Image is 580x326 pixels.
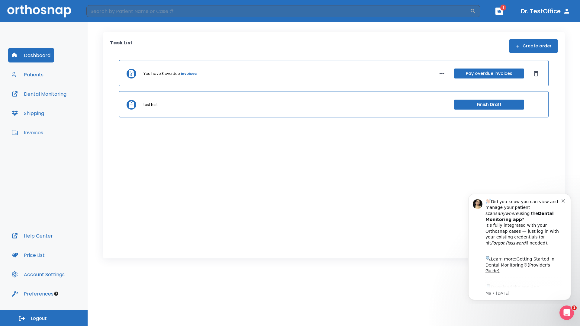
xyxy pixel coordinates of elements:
[110,39,133,53] p: Task List
[8,286,57,301] button: Preferences
[26,102,102,108] p: Message from Ma, sent 8w ago
[143,71,180,76] p: You have 3 overdue
[459,188,580,304] iframe: Intercom notifications message
[8,229,56,243] button: Help Center
[518,6,573,17] button: Dr. TestOffice
[8,67,47,82] button: Patients
[8,87,70,101] button: Dental Monitoring
[53,291,59,296] div: Tooltip anchor
[8,106,48,120] button: Shipping
[454,100,524,110] button: Finish Draft
[8,125,47,140] button: Invoices
[31,315,47,322] span: Logout
[531,69,541,78] button: Dismiss
[509,39,558,53] button: Create order
[26,95,102,126] div: Download the app: | ​ Let us know if you need help getting started!
[26,96,80,107] a: App Store
[86,5,470,17] input: Search by Patient Name or Case #
[143,102,158,107] p: test test
[8,48,54,62] button: Dashboard
[572,305,577,310] span: 1
[500,5,506,11] span: 1
[7,5,71,17] img: Orthosnap
[8,267,68,282] button: Account Settings
[559,305,574,320] iframe: Intercom live chat
[102,9,107,14] button: Dismiss notification
[454,69,524,78] button: Pay overdue invoices
[181,71,197,76] a: invoices
[8,248,48,262] button: Price List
